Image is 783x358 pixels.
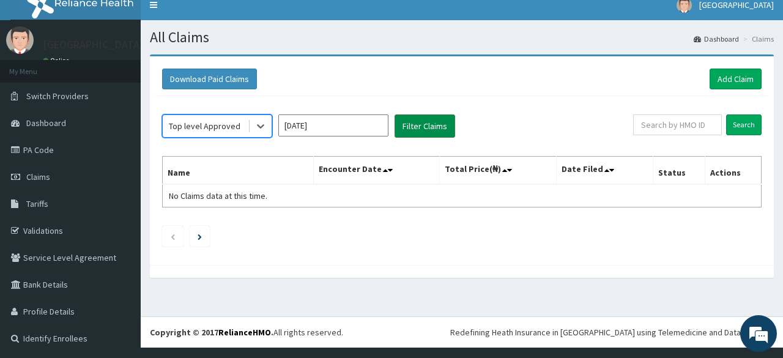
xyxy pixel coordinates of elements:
[201,6,230,35] div: Minimize live chat window
[218,327,271,338] a: RelianceHMO
[64,69,206,84] div: Chat with us now
[150,29,774,45] h1: All Claims
[163,157,314,185] th: Name
[162,69,257,89] button: Download Paid Claims
[6,233,233,275] textarea: Type your message and hit 'Enter'
[43,56,72,65] a: Online
[71,103,169,227] span: We're online!
[43,39,144,50] p: [GEOGRAPHIC_DATA]
[198,231,202,242] a: Next page
[705,157,761,185] th: Actions
[26,171,50,182] span: Claims
[150,327,273,338] strong: Copyright © 2017 .
[26,198,48,209] span: Tariffs
[169,120,240,132] div: Top level Approved
[278,114,388,136] input: Select Month and Year
[141,316,783,348] footer: All rights reserved.
[633,114,722,135] input: Search by HMO ID
[726,114,762,135] input: Search
[439,157,556,185] th: Total Price(₦)
[395,114,455,138] button: Filter Claims
[740,34,774,44] li: Claims
[313,157,439,185] th: Encounter Date
[556,157,653,185] th: Date Filed
[6,26,34,54] img: User Image
[694,34,739,44] a: Dashboard
[26,91,89,102] span: Switch Providers
[23,61,50,92] img: d_794563401_company_1708531726252_794563401
[169,190,267,201] span: No Claims data at this time.
[26,117,66,129] span: Dashboard
[710,69,762,89] a: Add Claim
[170,231,176,242] a: Previous page
[450,326,774,338] div: Redefining Heath Insurance in [GEOGRAPHIC_DATA] using Telemedicine and Data Science!
[653,157,705,185] th: Status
